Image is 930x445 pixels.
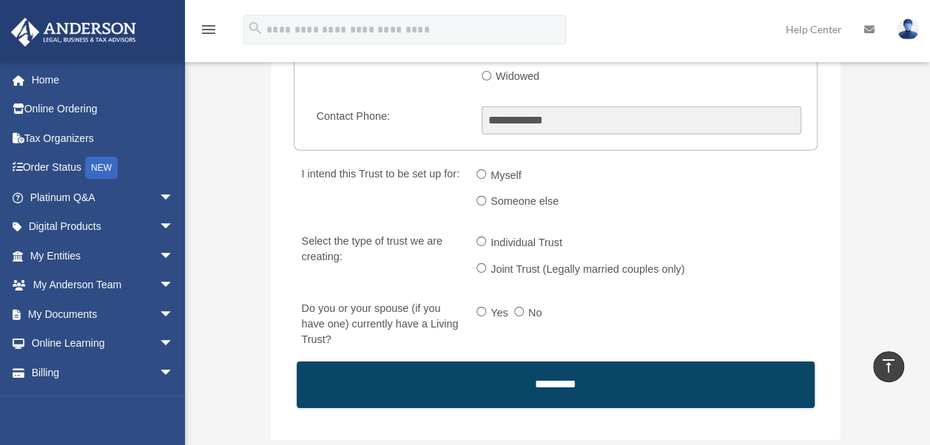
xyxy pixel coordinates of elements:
[159,212,189,242] span: arrow_drop_down
[486,164,528,188] label: Myself
[159,241,189,271] span: arrow_drop_down
[897,18,919,40] img: User Pic
[10,241,196,271] a: My Entitiesarrow_drop_down
[10,212,196,242] a: Digital Productsarrow_drop_down
[159,358,189,388] span: arrow_drop_down
[10,123,196,153] a: Tax Organizers
[524,302,548,325] label: No
[200,21,218,38] i: menu
[491,66,546,89] label: Widowed
[10,95,196,124] a: Online Ordering
[200,26,218,38] a: menu
[159,329,189,359] span: arrow_drop_down
[486,258,691,282] label: Joint Trust (Legally married couples only)
[10,271,196,300] a: My Anderson Teamarrow_drop_down
[159,271,189,301] span: arrow_drop_down
[10,183,196,212] a: Platinum Q&Aarrow_drop_down
[159,183,189,213] span: arrow_drop_down
[880,357,897,375] i: vertical_align_top
[10,65,196,95] a: Home
[310,106,470,135] label: Contact Phone:
[295,231,465,284] label: Select the type of trust we are creating:
[85,157,118,179] div: NEW
[486,191,565,214] label: Someone else
[7,18,141,47] img: Anderson Advisors Platinum Portal
[10,329,196,359] a: Online Learningarrow_drop_down
[10,358,196,387] a: Billingarrow_drop_down
[486,231,568,255] label: Individual Trust
[486,302,514,325] label: Yes
[295,164,465,217] label: I intend this Trust to be set up for:
[295,299,465,351] label: Do you or your spouse (if you have one) currently have a Living Trust?
[10,387,196,417] a: Events Calendar
[159,299,189,330] span: arrow_drop_down
[10,153,196,183] a: Order StatusNEW
[873,351,904,382] a: vertical_align_top
[10,299,196,329] a: My Documentsarrow_drop_down
[247,20,263,36] i: search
